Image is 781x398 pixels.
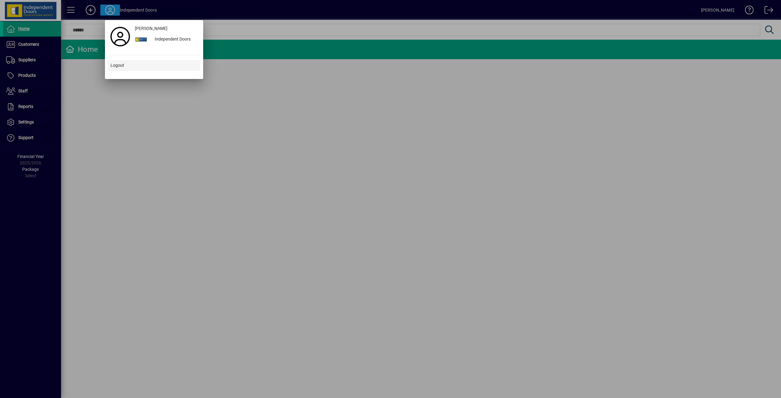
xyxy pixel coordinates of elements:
button: Independent Doors [132,34,200,45]
a: Profile [108,31,132,42]
button: Logout [108,60,200,71]
a: [PERSON_NAME] [132,23,200,34]
span: [PERSON_NAME] [135,25,167,32]
span: Logout [110,62,124,69]
div: Independent Doors [150,34,200,45]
